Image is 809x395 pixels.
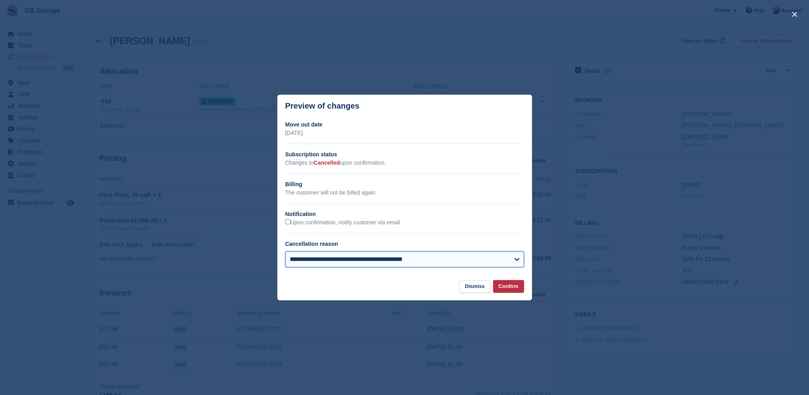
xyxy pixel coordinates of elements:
label: Upon confirmation, notify customer via email. [285,219,402,226]
h2: Notification [285,210,524,218]
button: Confirm [493,280,524,293]
button: close [788,8,801,21]
p: [DATE] [285,129,524,137]
p: Changes to upon confirmation. [285,159,524,167]
h2: Billing [285,180,524,189]
h2: Move out date [285,121,524,129]
p: The customer will not be billed again. [285,189,524,197]
label: Cancellation reason [285,241,338,247]
button: Dismiss [459,280,490,293]
span: Cancelled [314,160,340,166]
p: Preview of changes [285,101,360,111]
h2: Subscription status [285,150,524,159]
input: Upon confirmation, notify customer via email. [285,219,290,224]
